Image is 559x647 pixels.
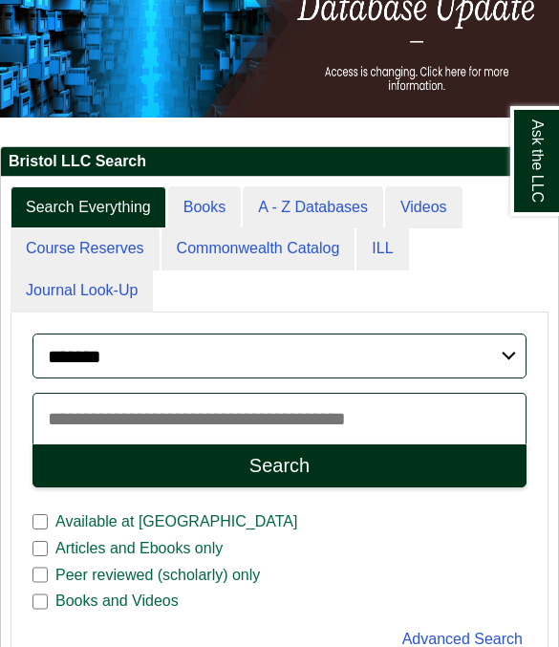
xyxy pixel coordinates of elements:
[11,227,160,270] a: Course Reserves
[11,270,153,313] a: Journal Look-Up
[243,186,383,229] a: A - Z Databases
[48,510,305,533] span: Available at [GEOGRAPHIC_DATA]
[48,537,230,560] span: Articles and Ebooks only
[32,444,527,487] button: Search
[32,513,48,530] input: Available at [GEOGRAPHIC_DATA]
[402,631,523,647] a: Advanced Search
[32,540,48,557] input: Articles and Ebooks only
[48,590,186,613] span: Books and Videos
[168,186,241,229] a: Books
[356,227,408,270] a: ILL
[249,455,310,477] div: Search
[161,227,355,270] a: Commonwealth Catalog
[1,147,558,177] h2: Bristol LLC Search
[32,593,48,611] input: Books and Videos
[385,186,462,229] a: Videos
[11,186,166,229] a: Search Everything
[48,564,268,587] span: Peer reviewed (scholarly) only
[32,567,48,584] input: Peer reviewed (scholarly) only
